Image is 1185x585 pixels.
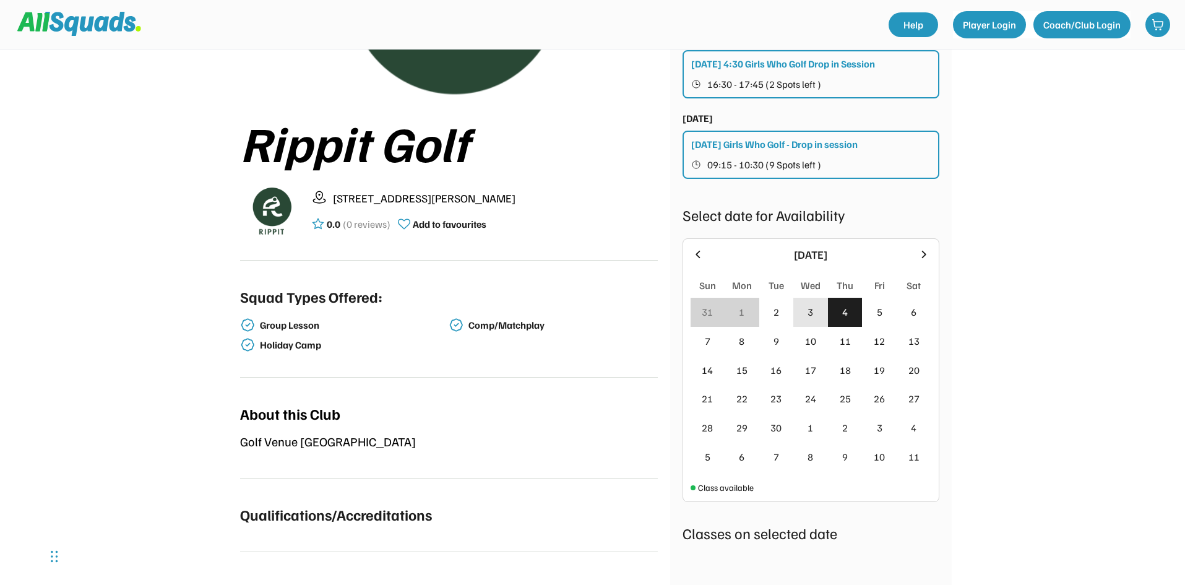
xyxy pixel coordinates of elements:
[260,319,447,331] div: Group Lesson
[333,190,658,207] div: [STREET_ADDRESS][PERSON_NAME]
[736,391,748,406] div: 22
[240,432,658,451] div: Golf Venue [GEOGRAPHIC_DATA]
[413,217,486,232] div: Add to favourites
[908,363,920,378] div: 20
[842,420,848,435] div: 2
[691,137,858,152] div: [DATE] Girls Who Golf - Drop in session
[705,334,710,349] div: 7
[691,56,875,71] div: [DATE] 4:30 Girls Who Golf Drop in Session
[702,305,713,319] div: 31
[842,305,848,319] div: 4
[908,334,920,349] div: 13
[874,278,885,293] div: Fri
[770,363,782,378] div: 16
[240,337,255,352] img: check-verified-01.svg
[468,319,655,331] div: Comp/Matchplay
[240,285,382,308] div: Squad Types Offered:
[874,363,885,378] div: 19
[877,305,882,319] div: 5
[908,449,920,464] div: 11
[773,449,779,464] div: 7
[808,305,813,319] div: 3
[739,449,744,464] div: 6
[736,363,748,378] div: 15
[840,334,851,349] div: 11
[911,305,916,319] div: 6
[240,180,302,241] img: Rippitlogov2_green.png
[770,391,782,406] div: 23
[908,391,920,406] div: 27
[707,160,821,170] span: 09:15 - 10:30 (9 Spots left )
[874,334,885,349] div: 12
[712,246,910,263] div: [DATE]
[889,12,938,37] a: Help
[691,157,932,173] button: 09:15 - 10:30 (9 Spots left )
[773,305,779,319] div: 2
[801,278,821,293] div: Wed
[842,449,848,464] div: 9
[805,363,816,378] div: 17
[449,318,463,332] img: check-verified-01.svg
[343,217,390,232] div: (0 reviews)
[877,420,882,435] div: 3
[739,334,744,349] div: 8
[808,449,813,464] div: 8
[691,76,932,92] button: 16:30 - 17:45 (2 Spots left )
[808,420,813,435] div: 1
[702,363,713,378] div: 14
[736,420,748,435] div: 29
[874,449,885,464] div: 10
[683,522,939,544] div: Classes on selected date
[769,278,784,293] div: Tue
[705,449,710,464] div: 5
[770,420,782,435] div: 30
[17,12,141,35] img: Squad%20Logo.svg
[702,391,713,406] div: 21
[699,278,716,293] div: Sun
[739,305,744,319] div: 1
[683,204,939,226] div: Select date for Availability
[698,481,754,494] div: Class available
[260,339,447,351] div: Holiday Camp
[840,363,851,378] div: 18
[1152,19,1164,31] img: shopping-cart-01%20%281%29.svg
[240,318,255,332] img: check-verified-01.svg
[840,391,851,406] div: 25
[953,11,1026,38] button: Player Login
[907,278,921,293] div: Sat
[1033,11,1131,38] button: Coach/Club Login
[805,391,816,406] div: 24
[240,115,658,170] div: Rippit Golf
[874,391,885,406] div: 26
[683,111,713,126] div: [DATE]
[327,217,340,232] div: 0.0
[773,334,779,349] div: 9
[911,420,916,435] div: 4
[707,79,821,89] span: 16:30 - 17:45 (2 Spots left )
[805,334,816,349] div: 10
[702,420,713,435] div: 28
[837,278,853,293] div: Thu
[732,278,752,293] div: Mon
[240,503,432,526] div: Qualifications/Accreditations
[240,402,340,425] div: About this Club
